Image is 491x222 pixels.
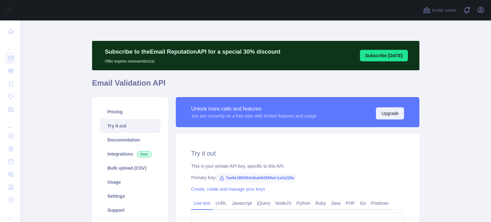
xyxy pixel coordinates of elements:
a: Java [329,198,343,208]
span: 7ae9e18603bb4bab9d399afc1a3a226a [217,173,297,183]
a: Go [357,198,369,208]
a: NodeJS [273,198,294,208]
button: Invite users [422,5,458,15]
button: Upgrade [376,107,404,119]
h2: Try it out [191,149,404,158]
a: Javascript [229,198,254,208]
a: Python [294,198,313,208]
a: PHP [343,198,357,208]
a: Documentation [100,133,160,147]
p: Subscribe to the Email Reputation API for a special 30 % discount [105,47,280,56]
div: Unlock more calls and features [191,105,316,113]
a: Bulk upload (CSV) [100,161,160,175]
a: Create, rotate and manage your keys [191,187,265,192]
button: Subscribe [DATE] [360,50,408,61]
a: Settings [100,189,160,203]
div: ... [5,38,15,51]
a: cURL [213,198,229,208]
a: jQuery [254,198,273,208]
p: Offer expires on novembro 1st. [105,56,280,64]
a: Integrations New [100,147,160,161]
span: New [137,151,152,157]
a: Try it out [100,119,160,133]
span: Invite users [432,7,456,14]
a: Live test [191,198,213,208]
div: This is your private API key, specific to this API. [191,163,404,169]
h1: Email Validation API [92,78,419,93]
a: Postman [369,198,391,208]
div: ... [5,207,15,220]
div: ... [5,116,15,129]
div: You are currently on a free plan with limited features and usage [191,113,316,119]
div: Primary Key: [191,174,404,181]
a: Pricing [100,105,160,119]
a: Ruby [313,198,329,208]
a: Support [100,203,160,217]
a: Usage [100,175,160,189]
